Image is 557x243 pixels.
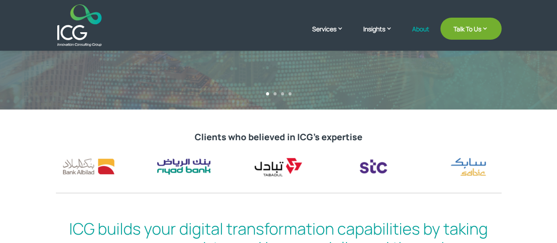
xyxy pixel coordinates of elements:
a: 3 [281,92,284,95]
h2: Clients who believed in ICG’s expertise [56,132,502,147]
div: 14 / 17 [340,153,406,180]
iframe: Chat Widget [410,148,557,243]
img: tabadul logo [246,153,312,180]
a: Talk To Us [440,18,502,40]
img: bank albilad [55,153,122,180]
div: 13 / 17 [246,153,312,180]
a: Services [312,24,352,46]
img: riyad bank [151,153,217,180]
a: 2 [273,92,277,95]
div: 11 / 17 [55,153,122,180]
a: About [412,26,429,46]
div: 12 / 17 [151,153,217,180]
a: 4 [288,92,291,95]
a: Insights [363,24,401,46]
a: 1 [266,92,269,95]
img: ICG [57,4,102,46]
img: stc logo [340,153,406,180]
